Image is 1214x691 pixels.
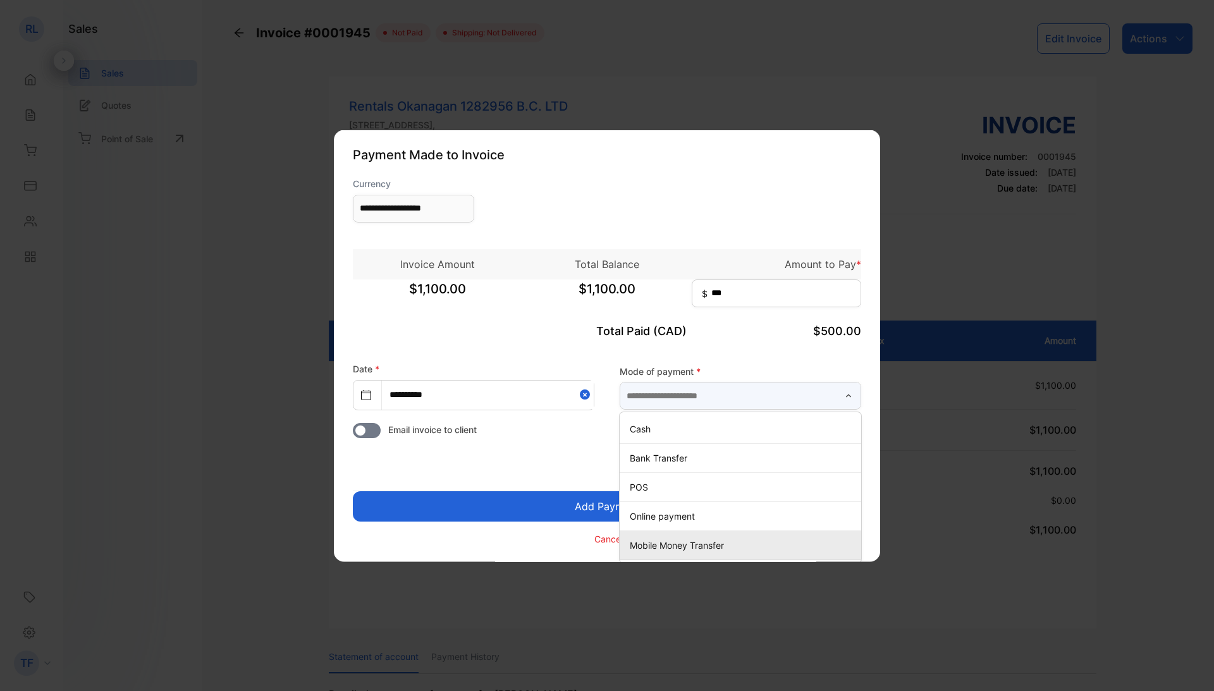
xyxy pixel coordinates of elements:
span: $500.00 [813,324,861,337]
p: Cash [630,422,856,436]
span: $ [702,286,708,300]
p: POS [630,480,856,494]
label: Mode of payment [620,365,861,378]
p: Payment Made to Invoice [353,145,861,164]
p: Bank Transfer [630,451,856,465]
span: $1,100.00 [522,279,692,310]
p: Cancel [594,532,623,546]
span: Email invoice to client [388,422,477,436]
button: Open LiveChat chat widget [10,5,48,43]
p: Invoice Amount [353,256,522,271]
p: Online payment [630,510,856,523]
label: Date [353,363,379,374]
label: Currency [353,176,474,190]
p: Mobile Money Transfer [630,539,856,552]
p: Total Balance [522,256,692,271]
button: Add Payment [353,491,861,521]
span: $1,100.00 [353,279,522,310]
p: Total Paid (CAD) [522,322,692,339]
button: Close [580,380,594,408]
p: Amount to Pay [692,256,861,271]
